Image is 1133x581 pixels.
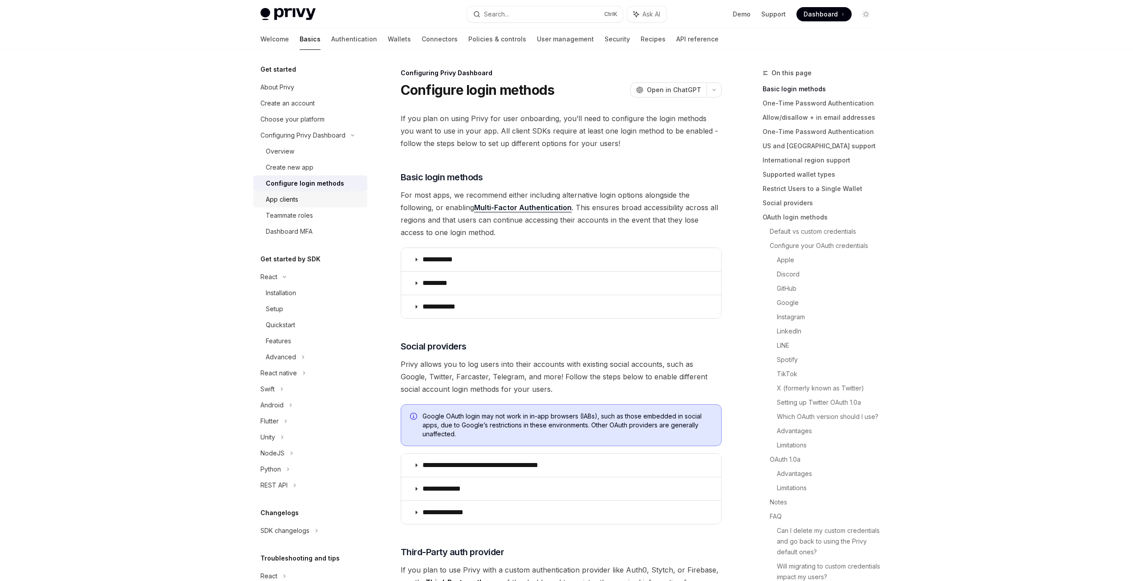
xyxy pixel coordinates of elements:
a: Setup [253,301,367,317]
a: Support [761,10,786,19]
a: GitHub [777,281,880,296]
a: Choose your platform [253,111,367,127]
div: Teammate roles [266,210,313,221]
a: LinkedIn [777,324,880,338]
span: Google OAuth login may not work in in-app browsers (IABs), such as those embedded in social apps,... [422,412,712,439]
a: Google [777,296,880,310]
div: Choose your platform [260,114,325,125]
div: Configure login methods [266,178,344,189]
a: Recipes [641,28,666,50]
a: About Privy [253,79,367,95]
div: Advanced [266,352,296,362]
a: Limitations [777,481,880,495]
a: TikTok [777,367,880,381]
a: International region support [763,153,880,167]
a: Basic login methods [763,82,880,96]
a: API reference [676,28,719,50]
div: NodeJS [260,448,284,459]
a: LINE [777,338,880,353]
a: X (formerly known as Twitter) [777,381,880,395]
div: Unity [260,432,275,443]
div: Android [260,400,284,410]
div: Python [260,464,281,475]
a: Notes [770,495,880,509]
svg: Info [410,413,419,422]
a: Basics [300,28,321,50]
div: Flutter [260,416,279,427]
div: Dashboard MFA [266,226,313,237]
a: US and [GEOGRAPHIC_DATA] support [763,139,880,153]
a: Wallets [388,28,411,50]
div: React [260,272,277,282]
div: REST API [260,480,288,491]
a: Discord [777,267,880,281]
div: Search... [484,9,509,20]
span: Third-Party auth provider [401,546,504,558]
a: Connectors [422,28,458,50]
a: Configure your OAuth credentials [770,239,880,253]
a: User management [537,28,594,50]
h5: Changelogs [260,508,299,518]
a: Security [605,28,630,50]
a: Advantages [777,424,880,438]
a: Quickstart [253,317,367,333]
a: Features [253,333,367,349]
a: Instagram [777,310,880,324]
a: Overview [253,143,367,159]
a: FAQ [770,509,880,524]
div: App clients [266,194,298,205]
a: Create an account [253,95,367,111]
a: Installation [253,285,367,301]
span: Social providers [401,340,467,353]
a: Policies & controls [468,28,526,50]
a: Default vs custom credentials [770,224,880,239]
span: Basic login methods [401,171,483,183]
div: Quickstart [266,320,295,330]
span: For most apps, we recommend either including alternative login options alongside the following, o... [401,189,722,239]
button: Search...CtrlK [467,6,623,22]
div: Installation [266,288,296,298]
a: Social providers [763,196,880,210]
button: Ask AI [627,6,666,22]
div: React native [260,368,297,378]
a: Supported wallet types [763,167,880,182]
div: Create new app [266,162,313,173]
a: Create new app [253,159,367,175]
a: Which OAuth version should I use? [777,410,880,424]
img: light logo [260,8,316,20]
div: Configuring Privy Dashboard [260,130,345,141]
div: Swift [260,384,275,394]
a: Multi-Factor Authentication [474,203,572,212]
div: Create an account [260,98,315,109]
div: About Privy [260,82,294,93]
a: Dashboard MFA [253,223,367,240]
a: Apple [777,253,880,267]
span: Privy allows you to log users into their accounts with existing social accounts, such as Google, ... [401,358,722,395]
h5: Get started by SDK [260,254,321,264]
a: Dashboard [796,7,852,21]
span: If you plan on using Privy for user onboarding, you’ll need to configure the login methods you wa... [401,112,722,150]
a: Restrict Users to a Single Wallet [763,182,880,196]
span: Ask AI [642,10,660,19]
a: Can I delete my custom credentials and go back to using the Privy default ones? [777,524,880,559]
a: Setting up Twitter OAuth 1.0a [777,395,880,410]
span: Open in ChatGPT [647,85,701,94]
div: Configuring Privy Dashboard [401,69,722,77]
h5: Get started [260,64,296,75]
a: Authentication [331,28,377,50]
a: App clients [253,191,367,207]
button: Open in ChatGPT [630,82,707,98]
span: Ctrl K [604,11,617,18]
a: Configure login methods [253,175,367,191]
a: Demo [733,10,751,19]
h1: Configure login methods [401,82,555,98]
a: One-Time Password Authentication [763,96,880,110]
span: On this page [772,68,812,78]
h5: Troubleshooting and tips [260,553,340,564]
a: OAuth login methods [763,210,880,224]
div: Overview [266,146,294,157]
a: OAuth 1.0a [770,452,880,467]
a: Spotify [777,353,880,367]
div: Setup [266,304,283,314]
span: Dashboard [804,10,838,19]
